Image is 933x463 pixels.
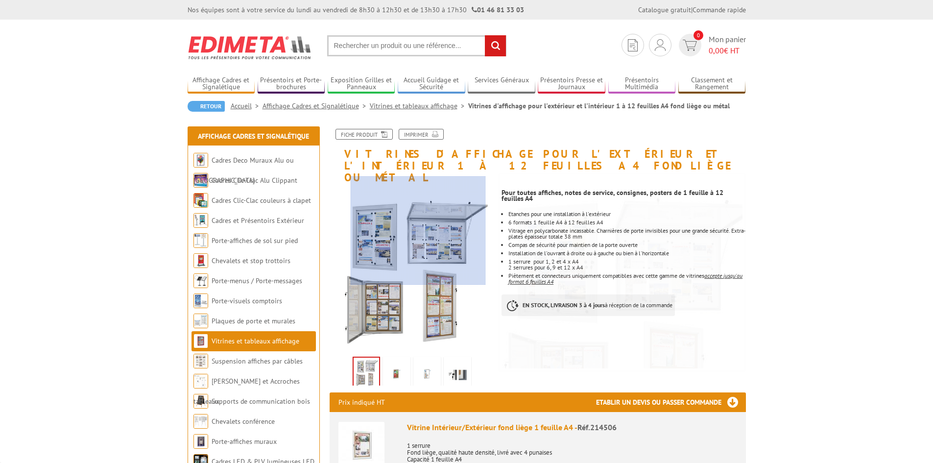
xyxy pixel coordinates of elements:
[193,253,208,268] img: Chevalets et stop trottoirs
[193,233,208,248] img: Porte-affiches de sol sur pied
[655,39,666,51] img: devis rapide
[335,129,393,140] a: Fiche produit
[709,45,746,56] span: € HT
[678,76,746,92] a: Classement et Rangement
[638,5,746,15] div: |
[212,296,282,305] a: Porte-visuels comptoirs
[693,5,746,14] a: Commande rapide
[709,34,746,56] span: Mon panier
[212,216,304,225] a: Cadres et Présentoirs Extérieur
[370,101,468,110] a: Vitrines et tableaux affichage
[193,334,208,348] img: Vitrines et tableaux affichage
[258,76,325,92] a: Présentoirs et Porte-brochures
[212,176,297,185] a: Cadres Clic-Clac Alu Clippant
[472,5,524,14] strong: 01 46 81 33 03
[407,422,737,433] div: Vitrine Intérieur/Extérieur fond liège 1 feuille A4 -
[212,437,277,446] a: Porte-affiches muraux
[212,397,310,406] a: Supports de communication bois
[328,76,395,92] a: Exposition Grilles et Panneaux
[193,377,300,406] a: [PERSON_NAME] et Accroches tableaux
[628,39,638,51] img: devis rapide
[193,354,208,368] img: Suspension affiches par câbles
[193,374,208,389] img: Cimaises et Accroches tableaux
[193,273,208,288] img: Porte-menus / Porte-messages
[193,153,208,168] img: Cadres Deco Muraux Alu ou Bois
[212,417,275,426] a: Chevalets conférence
[193,434,208,449] img: Porte-affiches muraux
[212,317,295,325] a: Plaques de porte et murales
[354,358,379,388] img: vitrines_d_affichage_214506_1.jpg
[193,314,208,328] img: Plaques de porte et murales
[193,213,208,228] img: Cadres et Présentoirs Extérieur
[193,293,208,308] img: Porte-visuels comptoirs
[399,129,444,140] a: Imprimer
[188,29,312,66] img: Edimeta
[263,101,370,110] a: Affichage Cadres et Signalétique
[596,392,746,412] h3: Etablir un devis ou passer commande
[338,392,385,412] p: Prix indiqué HT
[398,76,465,92] a: Accueil Guidage et Sécurité
[212,276,302,285] a: Porte-menus / Porte-messages
[231,101,263,110] a: Accueil
[608,76,676,92] a: Présentoirs Multimédia
[485,35,506,56] input: rechercher
[638,5,691,14] a: Catalogue gratuit
[683,40,697,51] img: devis rapide
[415,359,439,389] img: 214510_214511_2.jpg
[322,129,753,184] h1: Vitrines d'affichage pour l'extérieur et l'intérieur 1 à 12 feuilles A4 fond liège ou métal
[212,196,311,205] a: Cadres Clic-Clac couleurs à clapet
[538,76,605,92] a: Présentoirs Presse et Journaux
[193,156,294,185] a: Cadres Deco Muraux Alu ou [GEOGRAPHIC_DATA]
[188,5,524,15] div: Nos équipes sont à votre service du lundi au vendredi de 8h30 à 12h30 et de 13h30 à 17h30
[327,35,506,56] input: Rechercher un produit ou une référence...
[577,422,617,432] span: Réf.214506
[212,337,299,345] a: Vitrines et tableaux affichage
[694,30,703,40] span: 0
[193,414,208,429] img: Chevalets conférence
[212,236,298,245] a: Porte-affiches de sol sur pied
[468,76,535,92] a: Services Généraux
[709,46,724,55] span: 0,00
[198,132,309,141] a: Affichage Cadres et Signalétique
[468,101,730,111] li: Vitrines d'affichage pour l'extérieur et l'intérieur 1 à 12 feuilles A4 fond liège ou métal
[676,34,746,56] a: devis rapide 0 Mon panier 0,00€ HT
[212,357,303,366] a: Suspension affiches par câbles
[188,76,255,92] a: Affichage Cadres et Signalétique
[446,359,469,389] img: 214510_214511_3.jpg
[385,359,408,389] img: 214510_214511_1.jpg
[212,256,290,265] a: Chevalets et stop trottoirs
[188,101,225,112] a: Retour
[193,193,208,208] img: Cadres Clic-Clac couleurs à clapet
